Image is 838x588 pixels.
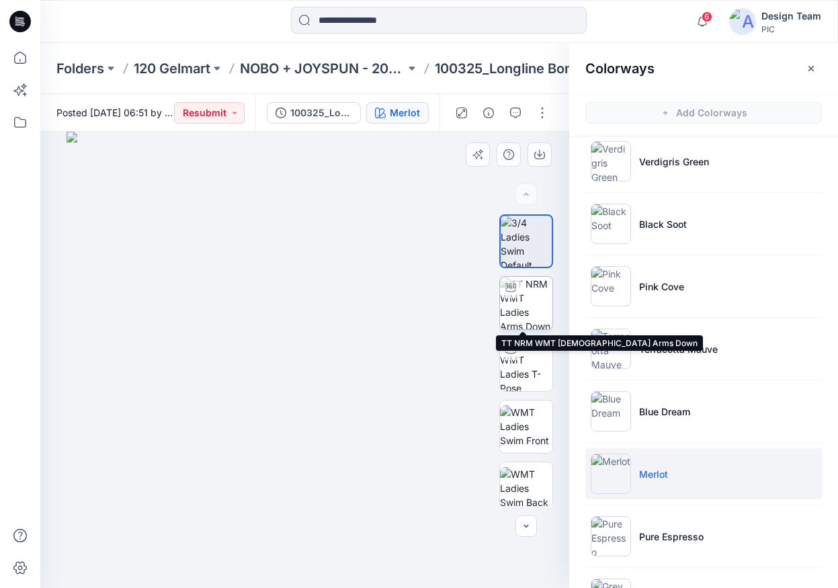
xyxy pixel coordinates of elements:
[56,106,174,120] span: Posted [DATE] 06:51 by
[761,24,821,34] div: PIC
[591,516,631,556] img: Pure Espresso
[702,11,712,22] span: 6
[639,405,690,419] p: Blue Dream
[67,132,544,588] img: eyJhbGciOiJIUzI1NiIsImtpZCI6IjAiLCJzbHQiOiJzZXMiLCJ0eXAiOiJKV1QifQ.eyJkYXRhIjp7InR5cGUiOiJzdG9yYW...
[435,59,600,78] p: 100325_Longline Bonded Square Neck Bra
[639,467,668,481] p: Merlot
[591,266,631,306] img: Pink Cove
[500,339,552,391] img: TT NRM WMT Ladies T-Pose
[390,106,420,120] div: Merlot
[500,405,552,448] img: WMT Ladies Swim Front
[366,102,429,124] button: Merlot
[56,59,104,78] a: Folders
[591,454,631,494] img: Merlot
[591,141,631,181] img: Verdigris Green
[591,391,631,431] img: Blue Dream
[639,217,687,231] p: Black Soot
[267,102,361,124] button: 100325_Longline Bonded Square Neck Bra_V2
[761,8,821,24] div: Design Team
[639,155,709,169] p: Verdigris Green
[639,342,718,356] p: Terracotta Mauve
[478,102,499,124] button: Details
[500,277,552,329] img: TT NRM WMT Ladies Arms Down
[585,60,655,77] h2: Colorways
[591,204,631,244] img: Black Soot
[639,280,684,294] p: Pink Cove
[290,106,352,120] div: 100325_Longline Bonded Square Neck Bra_V2
[500,467,552,509] img: WMT Ladies Swim Back
[134,59,210,78] a: 120 Gelmart
[729,8,756,35] img: avatar
[240,59,405,78] a: NOBO + JOYSPUN - 20250912_120_GC
[591,329,631,369] img: Terracotta Mauve
[639,530,704,544] p: Pure Espresso
[501,216,552,267] img: 3/4 Ladies Swim Default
